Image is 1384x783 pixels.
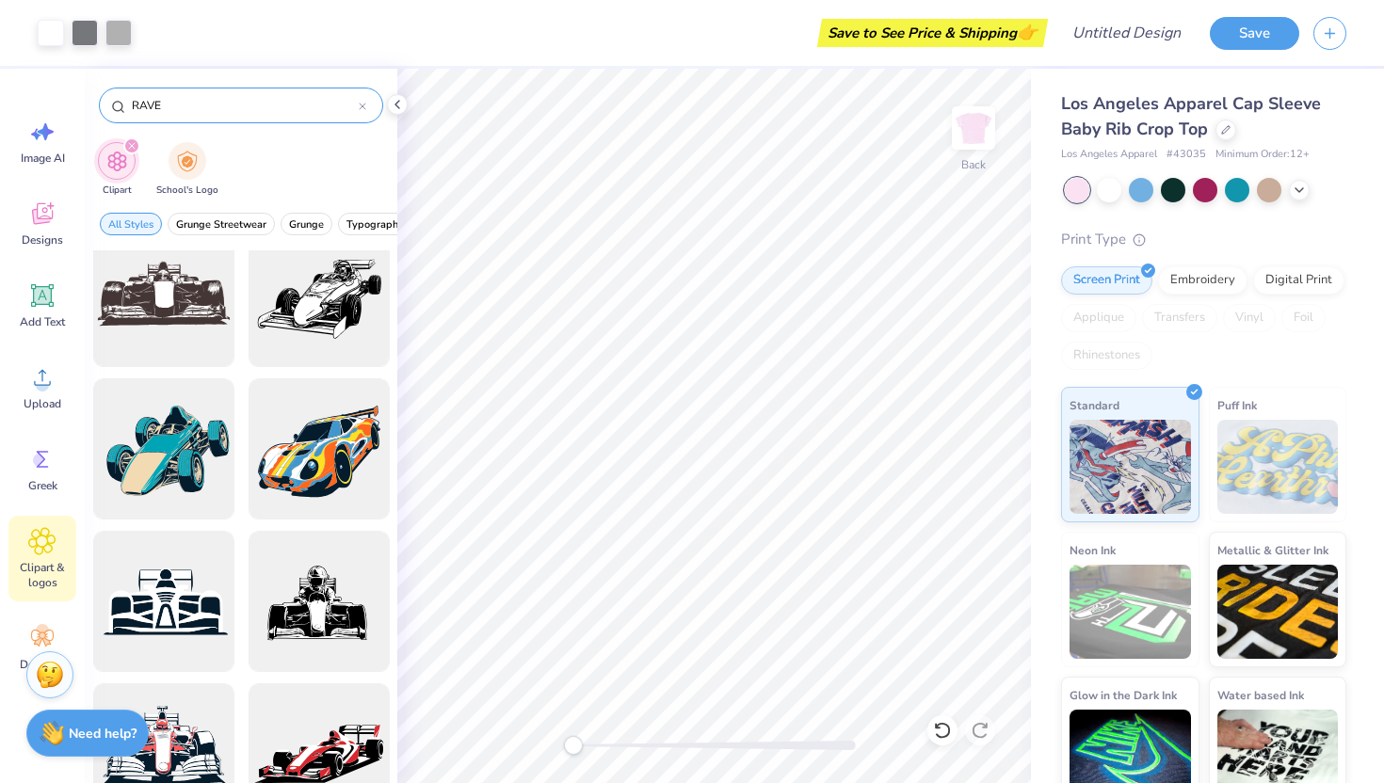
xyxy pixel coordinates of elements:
[69,725,137,743] strong: Need help?
[1061,266,1152,295] div: Screen Print
[1217,420,1339,514] img: Puff Ink
[130,96,359,115] input: Try "Stars"
[1158,266,1247,295] div: Embroidery
[346,217,404,232] span: Typography
[1223,304,1276,332] div: Vinyl
[822,19,1043,47] div: Save to See Price & Shipping
[100,213,162,235] button: filter button
[338,213,412,235] button: filter button
[1217,685,1304,705] span: Water based Ink
[1070,395,1119,415] span: Standard
[1217,565,1339,659] img: Metallic & Glitter Ink
[1061,342,1152,370] div: Rhinestones
[1070,420,1191,514] img: Standard
[1215,147,1310,163] span: Minimum Order: 12 +
[281,213,332,235] button: filter button
[20,314,65,329] span: Add Text
[1142,304,1217,332] div: Transfers
[22,232,63,248] span: Designs
[108,217,153,232] span: All Styles
[98,142,136,198] div: filter for Clipart
[1057,14,1196,52] input: Untitled Design
[1061,304,1136,332] div: Applique
[11,560,73,590] span: Clipart & logos
[168,213,275,235] button: filter button
[1061,92,1321,140] span: Los Angeles Apparel Cap Sleeve Baby Rib Crop Top
[961,156,986,173] div: Back
[1061,147,1157,163] span: Los Angeles Apparel
[1070,565,1191,659] img: Neon Ink
[289,217,324,232] span: Grunge
[28,478,57,493] span: Greek
[1070,685,1177,705] span: Glow in the Dark Ink
[1253,266,1344,295] div: Digital Print
[1061,229,1346,250] div: Print Type
[1281,304,1326,332] div: Foil
[1210,17,1299,50] button: Save
[177,151,198,172] img: School's Logo Image
[1070,540,1116,560] span: Neon Ink
[1017,21,1038,43] span: 👉
[98,142,136,198] button: filter button
[176,217,266,232] span: Grunge Streetwear
[156,142,218,198] div: filter for School's Logo
[955,109,992,147] img: Back
[20,657,65,672] span: Decorate
[106,151,128,172] img: Clipart Image
[156,142,218,198] button: filter button
[1217,540,1328,560] span: Metallic & Glitter Ink
[156,184,218,198] span: School's Logo
[21,151,65,166] span: Image AI
[103,184,132,198] span: Clipart
[1167,147,1206,163] span: # 43035
[1217,395,1257,415] span: Puff Ink
[564,736,583,755] div: Accessibility label
[24,396,61,411] span: Upload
